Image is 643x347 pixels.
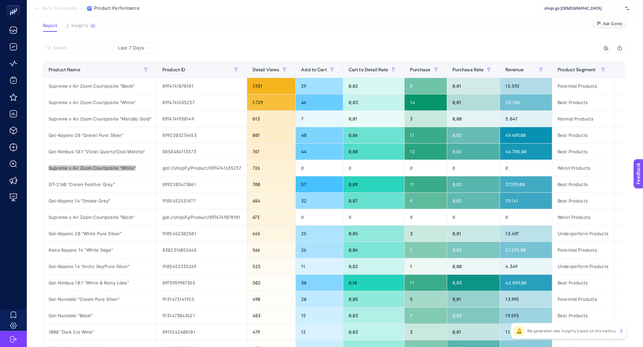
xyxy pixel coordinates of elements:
[43,23,57,28] span: Report
[552,209,614,225] div: Worst Products
[552,291,614,307] div: Potential Products
[247,226,296,242] div: 645
[500,176,552,192] div: 37.939,00
[343,209,405,225] div: 0
[296,209,343,225] div: 0
[53,46,106,51] input: Search
[296,308,343,324] div: 15
[405,127,446,143] div: 11
[405,94,446,110] div: 14
[405,324,446,340] div: 3
[552,111,614,127] div: Normal Products
[500,308,552,324] div: 19.593
[296,160,343,176] div: 0
[343,127,405,143] div: 0,06
[405,308,446,324] div: 7
[447,308,500,324] div: 0,02
[42,6,77,11] span: Back To Analysis
[296,176,343,192] div: 57
[447,176,500,192] div: 0,02
[247,308,296,324] div: 483
[118,45,144,51] span: Last 7 Days
[552,160,614,176] div: Worst Products
[247,275,296,291] div: 502
[343,258,405,274] div: 0,02
[343,324,405,340] div: 0,03
[247,193,296,209] div: 684
[157,176,247,192] div: 8992203473061
[447,226,500,242] div: 0,01
[296,226,343,242] div: 25
[343,193,405,209] div: 0,07
[552,144,614,160] div: Best Products
[349,67,388,72] span: Cart to Detail Rate
[94,6,139,11] span: Product Performance
[43,291,157,307] div: Gel-Nunobiki "Cream Pure Silver"
[43,258,157,274] div: Gel-Kayano 14 "Arctic Sky/Pure Silver"
[247,258,296,274] div: 525
[500,160,552,176] div: 0
[447,111,500,127] div: 0,00
[296,94,343,110] div: 46
[247,176,296,192] div: 700
[452,67,484,72] span: Purchase Rate
[552,258,614,274] div: Underperform Products
[247,144,296,160] div: 767
[447,275,500,291] div: 0,03
[405,226,446,242] div: 3
[43,94,157,110] div: Supreme x Air Zoom Courtposite "White"
[405,193,446,209] div: 9
[247,94,296,110] div: 1.729
[500,78,552,94] div: 15.592
[500,209,552,225] div: 0
[552,193,614,209] div: Best Products
[405,209,446,225] div: 0
[89,23,96,28] div: 10
[157,94,247,110] div: 8974741635237
[296,291,343,307] div: 20
[43,275,157,291] div: Gel-Nimbus 10.1 "White & Rainy Lake"
[620,67,633,72] div: +
[343,160,405,176] div: 0
[43,111,157,127] div: Supreme x Air Zoom Courtposite "Metallic Gold"
[253,67,280,72] span: Detail Views
[296,324,343,340] div: 12
[527,328,616,334] p: We generated new insights based on the metrics
[296,242,343,258] div: 26
[447,127,500,143] div: 0,02
[157,275,247,291] div: 8973959987365
[343,111,405,127] div: 0,01
[247,127,296,143] div: 801
[43,324,157,340] div: 1000 "Dark Ice Wine"
[447,160,500,176] div: 0
[405,258,446,274] div: 1
[405,144,446,160] div: 12
[296,258,343,274] div: 11
[343,226,405,242] div: 0,05
[157,144,247,160] div: 8858484113573
[81,5,83,11] span: /
[405,275,446,291] div: 11
[552,275,614,291] div: Best Products
[447,94,500,110] div: 0,01
[157,226,247,242] div: 9105452302501
[4,2,25,7] span: Feedback
[500,193,552,209] div: 39.141
[247,160,296,176] div: 726
[157,258,247,274] div: 9105452335269
[500,144,552,160] div: 46.788,00
[447,242,500,258] div: 0,02
[162,67,185,72] span: Product ID
[343,144,405,160] div: 0,08
[247,78,296,94] div: 1.931
[544,6,623,11] span: shopi go [DEMOGRAPHIC_DATA]
[500,324,552,340] div: 11.847
[301,67,327,72] span: Add to Cart
[343,275,405,291] div: 0,10
[157,127,247,143] div: 8992203276453
[500,291,552,307] div: 13.995
[552,94,614,110] div: Best Products
[405,291,446,307] div: 5
[500,258,552,274] div: 4.349
[603,21,622,26] span: Ask Genie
